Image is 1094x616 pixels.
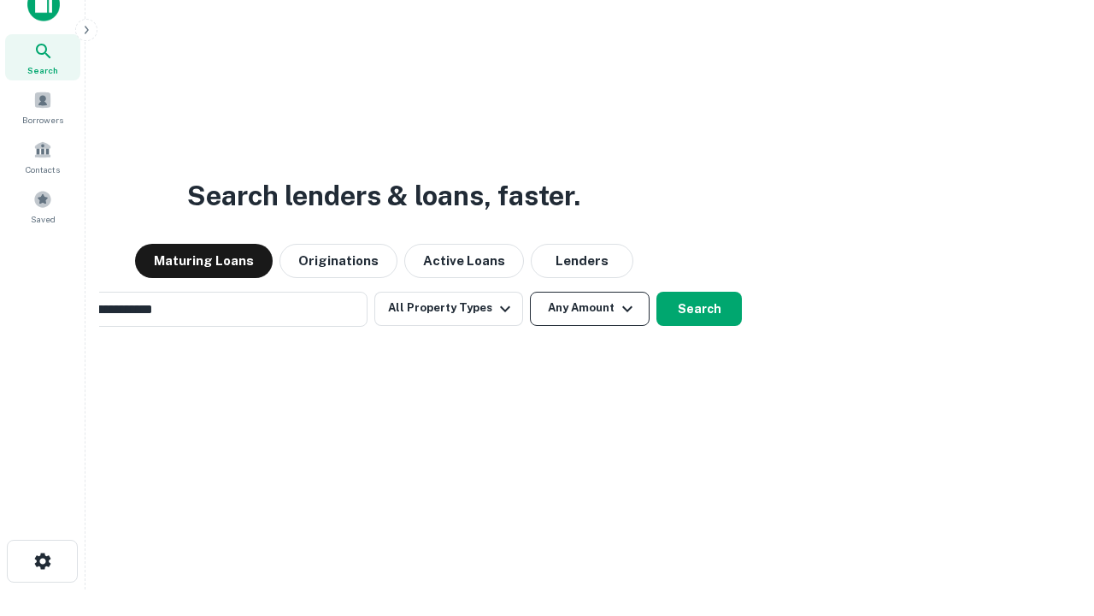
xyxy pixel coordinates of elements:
button: Active Loans [404,244,524,278]
span: Borrowers [22,113,63,127]
a: Search [5,34,80,80]
button: All Property Types [374,292,523,326]
a: Borrowers [5,84,80,130]
button: Any Amount [530,292,650,326]
button: Originations [279,244,397,278]
button: Search [656,292,742,326]
span: Saved [31,212,56,226]
a: Saved [5,183,80,229]
iframe: Chat Widget [1009,479,1094,561]
span: Search [27,63,58,77]
h3: Search lenders & loans, faster. [187,175,580,216]
span: Contacts [26,163,60,176]
button: Maturing Loans [135,244,273,278]
button: Lenders [531,244,633,278]
a: Contacts [5,133,80,180]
